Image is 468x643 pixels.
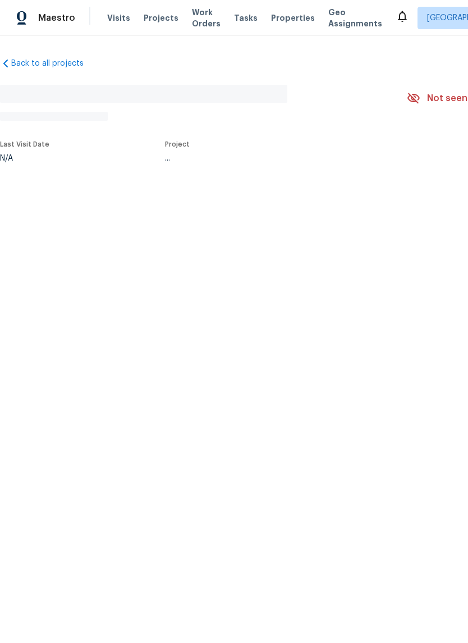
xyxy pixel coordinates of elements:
[328,7,382,29] span: Geo Assignments
[165,141,190,148] span: Project
[38,12,75,24] span: Maestro
[192,7,221,29] span: Work Orders
[107,12,130,24] span: Visits
[271,12,315,24] span: Properties
[144,12,178,24] span: Projects
[234,14,258,22] span: Tasks
[165,154,380,162] div: ...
